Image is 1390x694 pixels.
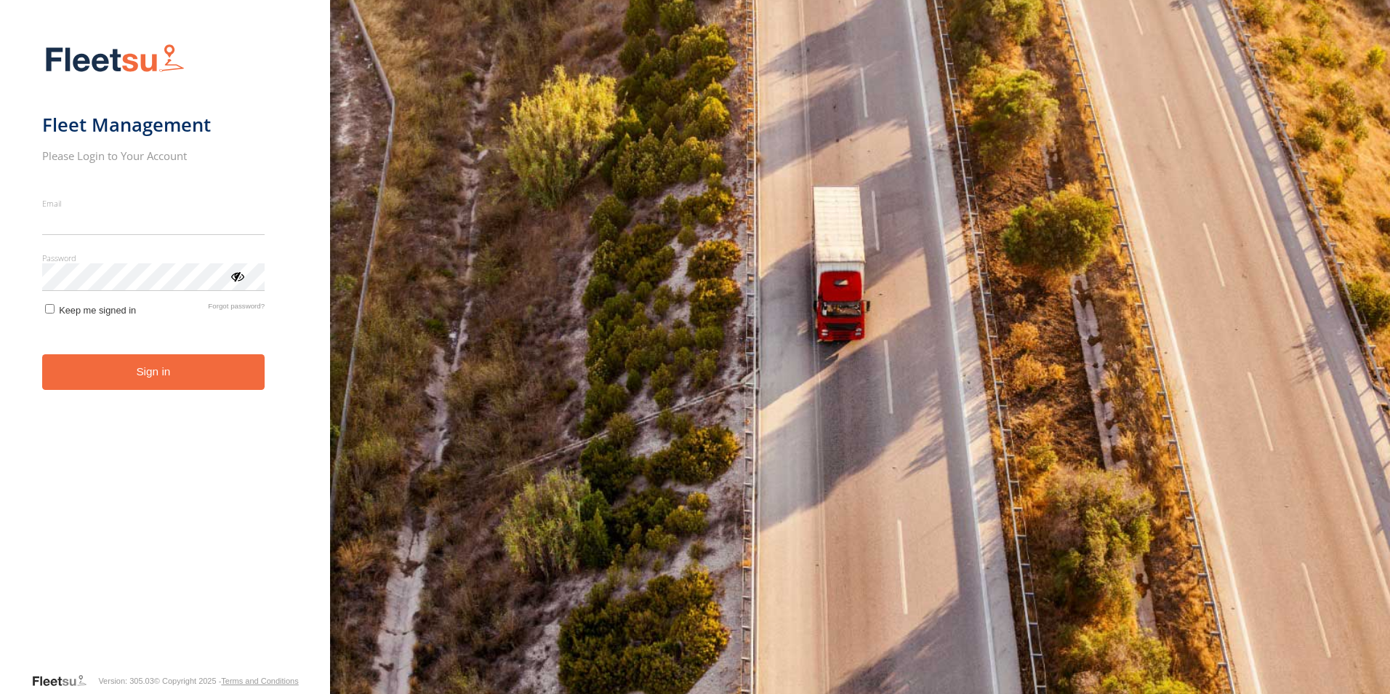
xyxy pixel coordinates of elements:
span: Keep me signed in [59,305,136,316]
img: Fleetsu [42,41,188,78]
button: Sign in [42,354,265,390]
label: Email [42,198,265,209]
a: Terms and Conditions [221,677,298,685]
a: Forgot password? [208,302,265,316]
input: Keep me signed in [45,304,55,314]
form: main [42,35,289,672]
div: ViewPassword [230,268,244,283]
h1: Fleet Management [42,113,265,137]
div: © Copyright 2025 - [154,677,299,685]
div: Version: 305.03 [98,677,153,685]
label: Password [42,252,265,263]
h2: Please Login to Your Account [42,148,265,163]
a: Visit our Website [31,674,98,688]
